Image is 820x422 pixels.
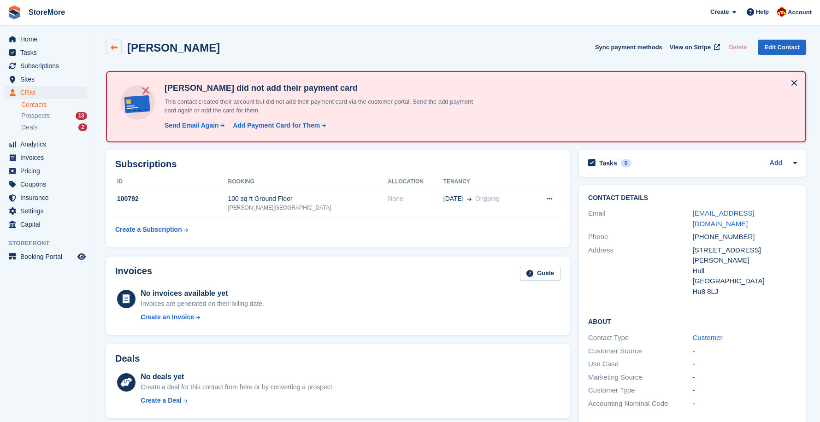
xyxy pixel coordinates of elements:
p: This contact created their account but did not add their payment card via the customer portal. Se... [161,97,484,115]
span: Subscriptions [20,59,76,72]
div: Email [588,208,692,229]
div: Marketing Source [588,372,692,383]
a: menu [5,138,87,151]
div: [GEOGRAPHIC_DATA] [693,276,797,287]
h2: Deals [115,353,140,364]
div: 100792 [115,194,228,204]
span: Account [788,8,812,17]
a: Guide [520,266,560,281]
span: Settings [20,205,76,217]
a: menu [5,46,87,59]
h2: Tasks [599,159,617,167]
div: Use Case [588,359,692,369]
a: Preview store [76,251,87,262]
a: menu [5,178,87,191]
div: [PERSON_NAME][GEOGRAPHIC_DATA] [228,204,388,212]
a: menu [5,86,87,99]
span: Sites [20,73,76,86]
div: Address [588,245,692,297]
th: ID [115,175,228,189]
div: Create an Invoice [141,312,194,322]
div: - [693,372,797,383]
a: menu [5,218,87,231]
h2: Invoices [115,266,152,281]
h2: [PERSON_NAME] [127,41,220,54]
div: Customer Type [588,385,692,396]
a: Contacts [21,100,87,109]
div: - [693,385,797,396]
a: menu [5,205,87,217]
span: Booking Portal [20,250,76,263]
a: Create an Invoice [141,312,264,322]
span: Help [756,7,769,17]
a: Edit Contact [758,40,806,55]
span: Capital [20,218,76,231]
a: StoreMore [25,5,69,20]
div: No invoices available yet [141,288,264,299]
a: Create a Subscription [115,221,188,238]
th: Booking [228,175,388,189]
div: None [388,194,443,204]
span: Storefront [8,239,92,248]
div: [PHONE_NUMBER] [693,232,797,242]
div: Create a deal for this contact from here or by converting a prospect. [141,382,334,392]
div: Phone [588,232,692,242]
a: Add Payment Card for Them [229,121,327,130]
span: Tasks [20,46,76,59]
img: Store More Team [777,7,786,17]
div: Send Email Again [165,121,219,130]
div: Contact Type [588,333,692,343]
div: Add Payment Card for Them [233,121,320,130]
h4: [PERSON_NAME] did not add their payment card [161,83,484,94]
div: Hull [693,266,797,276]
a: menu [5,250,87,263]
div: Customer Source [588,346,692,357]
a: menu [5,191,87,204]
h2: Contact Details [588,194,797,202]
div: No deals yet [141,371,334,382]
a: Deals 2 [21,123,87,132]
button: Sync payment methods [595,40,662,55]
div: - [693,359,797,369]
span: CRM [20,86,76,99]
img: no-card-linked-e7822e413c904bf8b177c4d89f31251c4716f9871600ec3ca5bfc59e148c83f4.svg [118,83,157,122]
th: Allocation [388,175,443,189]
div: Create a Deal [141,396,182,405]
a: [EMAIL_ADDRESS][DOMAIN_NAME] [693,209,755,228]
div: 0 [621,159,631,167]
span: Analytics [20,138,76,151]
th: Tenancy [443,175,531,189]
div: Accounting Nominal Code [588,399,692,409]
div: - [693,346,797,357]
span: Prospects [21,111,50,120]
a: menu [5,33,87,46]
a: menu [5,59,87,72]
div: 2 [78,123,87,131]
div: 13 [76,112,87,120]
span: Coupons [20,178,76,191]
a: menu [5,73,87,86]
div: Invoices are generated on their billing date. [141,299,264,309]
h2: Subscriptions [115,159,560,170]
h2: About [588,316,797,326]
a: Add [770,158,782,169]
span: Create [710,7,729,17]
div: [STREET_ADDRESS][PERSON_NAME] [693,245,797,266]
span: Insurance [20,191,76,204]
a: Create a Deal [141,396,334,405]
span: [DATE] [443,194,464,204]
a: menu [5,164,87,177]
div: - [693,399,797,409]
span: View on Stripe [670,43,711,52]
span: Ongoing [475,195,500,202]
a: menu [5,151,87,164]
span: Pricing [20,164,76,177]
div: Create a Subscription [115,225,182,234]
a: View on Stripe [666,40,722,55]
img: stora-icon-8386f47178a22dfd0bd8f6a31ec36ba5ce8667c1dd55bd0f319d3a0aa187defe.svg [7,6,21,19]
div: Hu8 8LJ [693,287,797,297]
a: Customer [693,334,723,341]
div: 100 sq ft Ground Floor [228,194,388,204]
span: Deals [21,123,38,132]
span: Invoices [20,151,76,164]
